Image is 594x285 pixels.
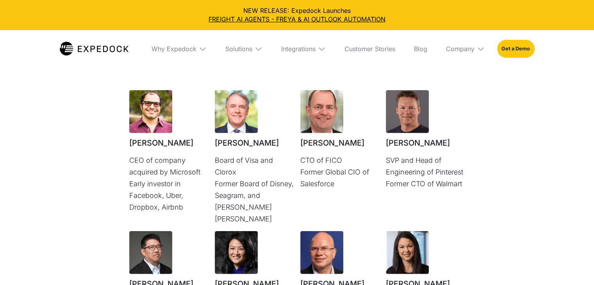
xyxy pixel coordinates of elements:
h1: [PERSON_NAME] [300,137,380,149]
p: CTO of FICO Former Global CIO of Salesforce [300,155,380,190]
a: Blog [408,30,433,68]
div: Why Expedock [145,30,213,68]
img: Ali Partovi [129,90,172,133]
div: Why Expedock [152,45,196,53]
h1: [PERSON_NAME] [386,137,465,149]
div: Company [446,45,474,53]
iframe: Chat Widget [555,248,594,285]
div: NEW RELEASE: Expedock Launches [6,6,588,24]
a: Get a Demo [497,40,534,58]
a: Customer Stories [338,30,401,68]
p: CEO of company acquired by Microsoft Early investor in Facebook, Uber, Dropbox, Airbnb [129,155,209,213]
h1: [PERSON_NAME] [129,137,209,149]
img: Bob Matschullat [215,90,258,133]
h1: [PERSON_NAME] [215,137,294,149]
div: Integrations [281,45,316,53]
p: Board of Visa and Clorox Former Board of Disney, Seagram, and [PERSON_NAME] [PERSON_NAME] [215,155,294,225]
img: Claus Moldt [300,90,343,133]
img: Sarah Smith [386,231,429,274]
div: Solutions [219,30,269,68]
a: FREIGHT AI AGENTS - FREYA & AI OUTLOOK AUTOMATION [6,15,588,23]
div: Solutions [225,45,252,53]
div: Company [440,30,491,68]
div: Widget de chat [555,248,594,285]
img: Maria Zhang [215,231,258,274]
img: Liqing Zeng [129,231,172,274]
p: SVP and Head of Engineering of Pinterest Former CTO of Walmart [386,155,465,190]
div: Integrations [275,30,332,68]
img: Jeremy King [386,90,429,133]
img: Maynard Webb [300,231,343,274]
